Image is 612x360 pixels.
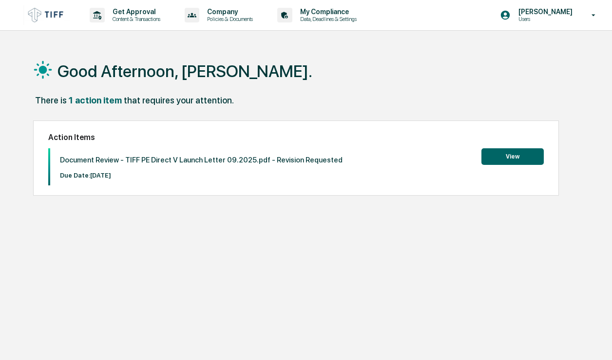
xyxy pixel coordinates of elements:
h2: Action Items [48,133,544,142]
img: logo [23,5,70,24]
p: Document Review - TIFF PE Direct V Launch Letter 09.2025.pdf - Revision Requested [60,156,343,164]
p: Users [511,16,577,22]
p: Get Approval [105,8,165,16]
h1: Good Afternoon, [PERSON_NAME]. [57,61,312,81]
button: View [481,148,544,165]
p: Content & Transactions [105,16,165,22]
a: View [481,151,544,160]
p: My Compliance [292,8,362,16]
p: Data, Deadlines & Settings [292,16,362,22]
p: Due Date: [DATE] [60,172,343,179]
p: Policies & Documents [199,16,258,22]
div: that requires your attention. [124,95,234,105]
p: Company [199,8,258,16]
div: 1 action item [69,95,122,105]
p: [PERSON_NAME] [511,8,577,16]
div: There is [35,95,67,105]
